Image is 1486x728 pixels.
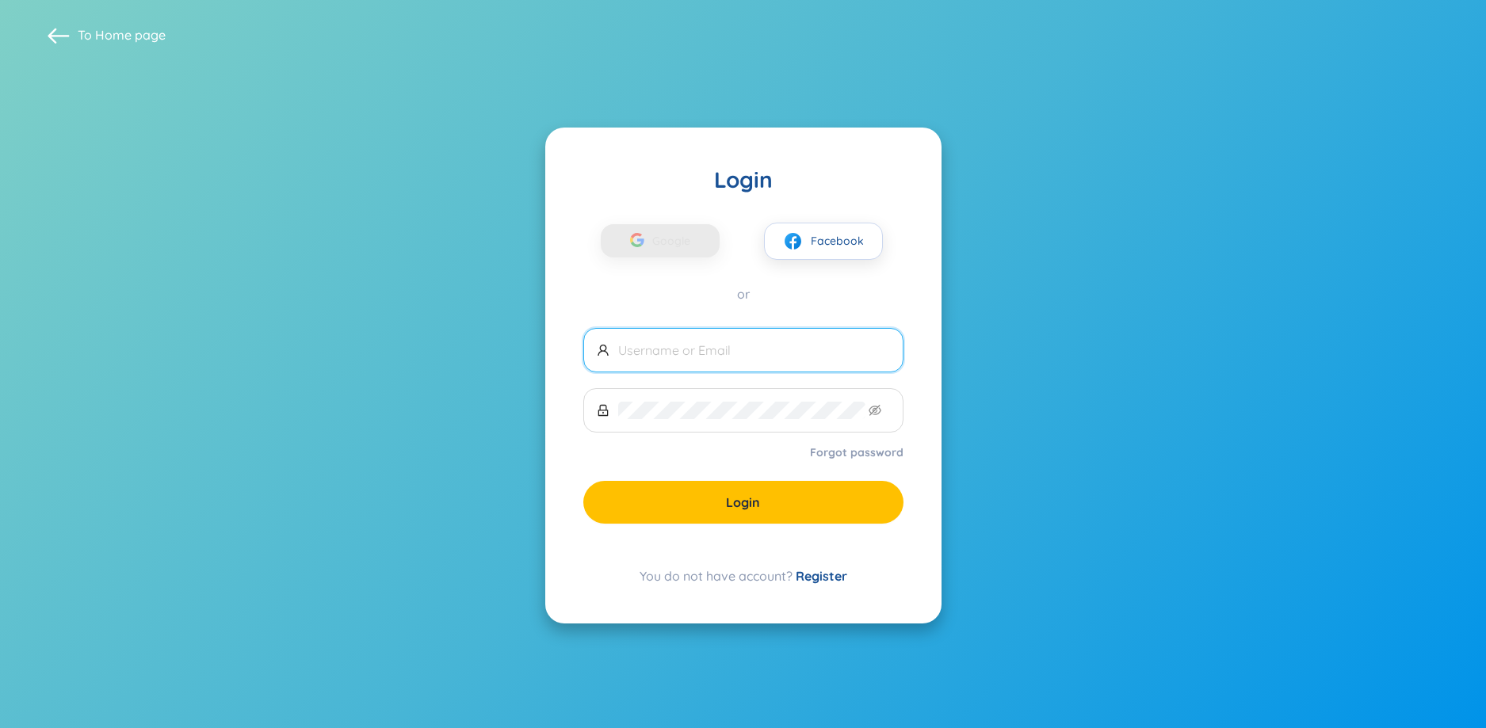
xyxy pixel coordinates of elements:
[583,481,903,524] button: Login
[811,232,864,250] span: Facebook
[583,285,903,303] div: or
[726,494,760,511] span: Login
[810,444,903,460] a: Forgot password
[796,568,847,584] a: Register
[597,344,609,356] span: user
[597,404,609,417] span: lock
[783,231,803,251] img: facebook
[764,223,883,260] button: facebookFacebook
[618,341,890,359] input: Username or Email
[583,166,903,194] div: Login
[601,224,720,257] button: Google
[583,566,903,585] div: You do not have account?
[652,224,698,257] span: Google
[95,27,166,43] a: Home page
[869,404,881,417] span: eye-invisible
[78,26,166,44] span: To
